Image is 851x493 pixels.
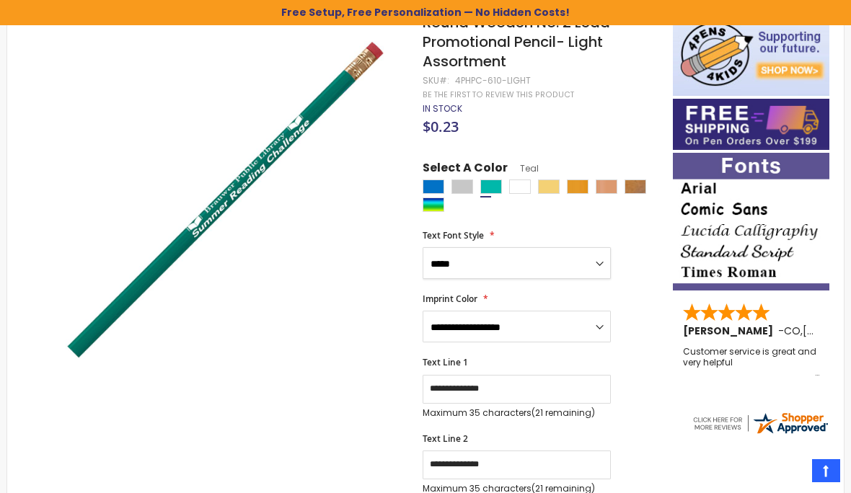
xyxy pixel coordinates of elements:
img: font-personalization-examples [673,153,829,290]
div: Natural Wood Beige [625,179,646,194]
div: 4PHPC-610-LIGHT [455,75,531,86]
a: Top [812,459,840,482]
div: Teal [480,179,502,194]
a: Be the first to review this product [423,89,574,100]
span: Text Line 1 [423,356,468,368]
span: (21 remaining) [532,407,595,419]
img: 4pens.com widget logo [691,410,829,436]
span: Select A Color [423,160,508,179]
span: Text Line 2 [423,432,468,445]
img: Free shipping on orders over $199 [673,99,829,150]
img: teal-4phpc-610-light-round_wooden_no._2_lead_promotional_pencil_copy_1.jpg [36,12,404,379]
div: Tannish [596,179,617,194]
div: Silver [451,179,473,194]
strong: SKU [423,74,449,86]
span: Round Wooden No. 2 Lead Promotional Pencil- Light Assortment [423,12,610,71]
span: Text Font Style [423,229,484,241]
div: Blue Light [423,179,444,194]
div: Bright Yellow [538,179,560,194]
a: 4pens.com certificate URL [691,427,829,439]
span: Imprint Color [423,293,477,305]
p: Maximum 35 characters [423,407,611,419]
img: 4pens 4 kids [673,13,829,96]
span: $0.23 [423,117,459,136]
div: Dull Yellow [567,179,588,194]
span: CO [784,324,801,338]
div: Customer service is great and very helpful [683,347,819,378]
span: Teal [508,162,539,174]
div: Availability [423,103,462,115]
span: [PERSON_NAME] [683,324,778,338]
div: Assorted [423,197,444,212]
span: In stock [423,102,462,115]
div: White [509,179,531,194]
